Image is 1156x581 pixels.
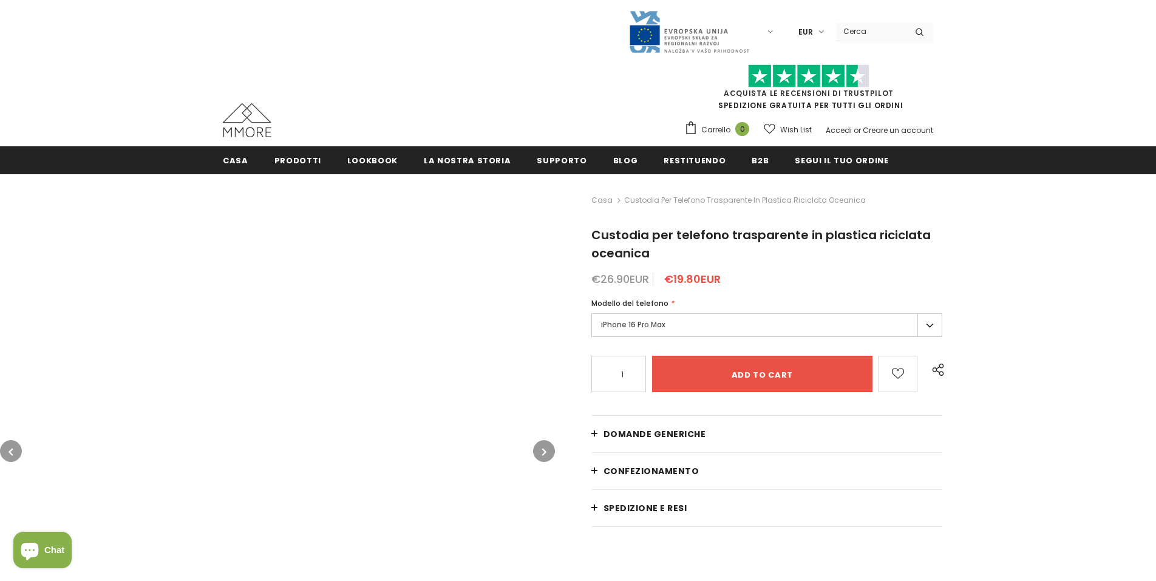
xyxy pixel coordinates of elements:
a: Casa [591,193,613,208]
input: Search Site [836,22,906,40]
span: EUR [798,26,813,38]
span: 0 [735,122,749,136]
img: Casi MMORE [223,103,271,137]
a: supporto [537,146,586,174]
a: Spedizione e resi [591,490,942,526]
span: Custodia per telefono trasparente in plastica riciclata oceanica [591,226,931,262]
span: Spedizione e resi [603,502,687,514]
span: €26.90EUR [591,271,649,287]
span: La nostra storia [424,155,511,166]
span: or [854,125,861,135]
a: Casa [223,146,248,174]
img: Fidati di Pilot Stars [748,64,869,88]
span: Modello del telefono [591,298,668,308]
a: Domande generiche [591,416,942,452]
input: Add to cart [652,356,872,392]
span: Blog [613,155,638,166]
span: supporto [537,155,586,166]
span: Custodia per telefono trasparente in plastica riciclata oceanica [624,193,866,208]
inbox-online-store-chat: Shopify online store chat [10,532,75,571]
span: SPEDIZIONE GRATUITA PER TUTTI GLI ORDINI [684,70,933,110]
span: B2B [752,155,769,166]
a: Prodotti [274,146,321,174]
a: Javni Razpis [628,26,750,36]
span: Lookbook [347,155,398,166]
a: B2B [752,146,769,174]
span: Wish List [780,124,812,136]
span: €19.80EUR [664,271,721,287]
span: Segui il tuo ordine [795,155,888,166]
a: La nostra storia [424,146,511,174]
span: Prodotti [274,155,321,166]
span: Restituendo [664,155,726,166]
img: Javni Razpis [628,10,750,54]
label: iPhone 16 Pro Max [591,313,942,337]
a: Wish List [764,119,812,140]
a: Creare un account [863,125,933,135]
a: Restituendo [664,146,726,174]
a: Lookbook [347,146,398,174]
a: Segui il tuo ordine [795,146,888,174]
span: Casa [223,155,248,166]
a: Accedi [826,125,852,135]
span: Domande generiche [603,428,706,440]
a: Carrello 0 [684,121,755,139]
a: Blog [613,146,638,174]
span: CONFEZIONAMENTO [603,465,699,477]
span: Carrello [701,124,730,136]
a: CONFEZIONAMENTO [591,453,942,489]
a: Acquista le recensioni di TrustPilot [724,88,894,98]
